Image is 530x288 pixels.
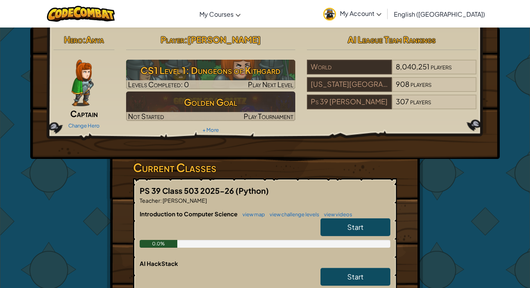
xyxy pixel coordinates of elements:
[307,60,391,74] div: World
[320,211,352,217] a: view videos
[86,34,104,45] span: Anya
[347,222,364,231] span: Start
[307,85,476,93] a: [US_STATE][GEOGRAPHIC_DATA] Geographic District #31908players
[307,95,391,109] div: Ps 39 [PERSON_NAME]
[239,211,265,217] a: view map
[319,2,385,26] a: My Account
[126,91,296,121] a: Golden GoalNot StartedPlay Tournament
[396,62,430,71] span: 8,040,251
[47,6,115,22] img: CodeCombat logo
[184,34,187,45] span: :
[128,112,164,121] span: Not Started
[410,97,431,106] span: players
[248,80,293,89] span: Play Next Level
[347,272,364,281] span: Start
[203,127,219,133] a: + More
[126,91,296,121] img: Golden Goal
[390,3,489,24] a: English ([GEOGRAPHIC_DATA])
[307,102,476,111] a: Ps 39 [PERSON_NAME]307players
[140,186,236,195] span: PS 39 Class 503 2025-26
[394,10,485,18] span: English ([GEOGRAPHIC_DATA])
[160,197,162,204] span: :
[348,34,436,45] span: AI League Team Rankings
[162,197,207,204] span: [PERSON_NAME]
[140,197,160,204] span: Teacher
[236,186,269,195] span: (Python)
[320,268,390,286] a: Start
[410,79,431,88] span: players
[340,9,381,17] span: My Account
[126,93,296,111] h3: Golden Goal
[126,60,296,89] img: CS1 Level 1: Dungeons of Kithgard
[396,79,409,88] span: 908
[187,34,261,45] span: [PERSON_NAME]
[126,62,296,79] h3: CS1 Level 1: Dungeons of Kithgard
[133,159,397,176] h3: Current Classes
[126,60,296,89] a: Play Next Level
[68,122,100,129] a: Change Hero
[396,97,409,106] span: 307
[266,211,319,217] a: view challenge levels
[199,10,234,18] span: My Courses
[140,240,177,248] div: 0.0%
[71,60,94,106] img: captain-pose.png
[307,67,476,76] a: World8,040,251players
[196,3,244,24] a: My Courses
[307,77,391,92] div: [US_STATE][GEOGRAPHIC_DATA] Geographic District #31
[128,80,189,89] span: Levels Completed: 0
[70,108,98,119] span: Captain
[323,8,336,21] img: avatar
[244,112,293,121] span: Play Tournament
[140,210,239,217] span: Introduction to Computer Science
[431,62,452,71] span: players
[161,34,184,45] span: Player
[140,260,178,267] span: AI HackStack
[64,34,83,45] span: Hero
[83,34,86,45] span: :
